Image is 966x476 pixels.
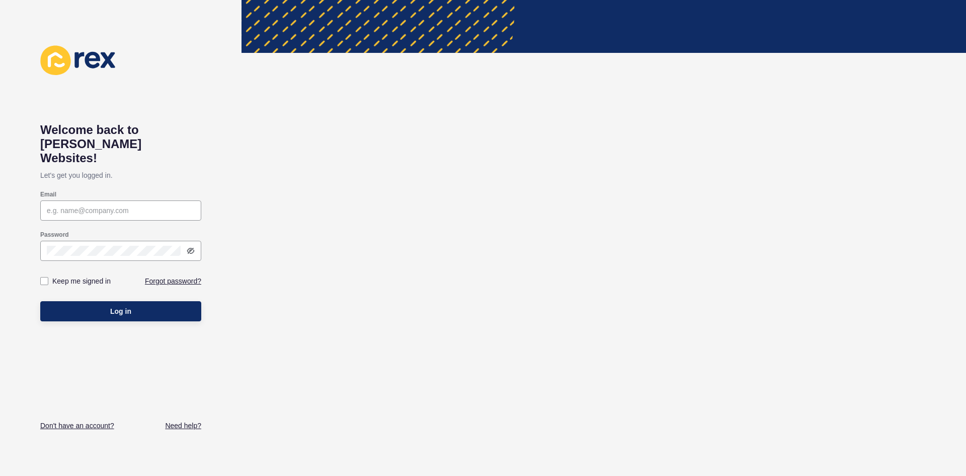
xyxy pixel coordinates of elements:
a: Need help? [165,421,201,431]
button: Log in [40,301,201,321]
label: Keep me signed in [52,276,111,286]
label: Email [40,190,56,198]
a: Forgot password? [145,276,201,286]
label: Password [40,231,69,239]
p: Let's get you logged in. [40,165,201,185]
a: Don't have an account? [40,421,114,431]
h1: Welcome back to [PERSON_NAME] Websites! [40,123,201,165]
span: Log in [110,306,131,316]
input: e.g. name@company.com [47,206,195,216]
